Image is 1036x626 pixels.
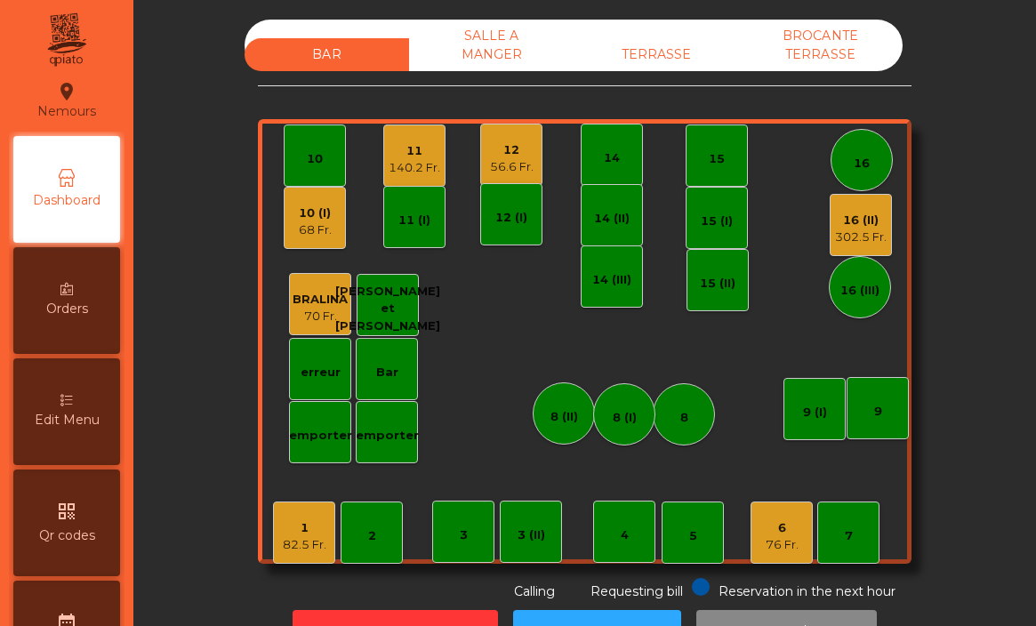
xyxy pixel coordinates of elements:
div: 14 (II) [594,210,630,228]
div: 15 [709,150,725,168]
div: 8 [680,409,688,427]
div: 16 (III) [840,282,879,300]
div: BRALINA [293,291,348,309]
div: 82.5 Fr. [283,536,326,554]
div: 10 [307,150,323,168]
div: 12 [490,141,534,159]
div: 56.6 Fr. [490,158,534,176]
div: 68 Fr. [299,221,332,239]
div: TERRASSE [574,38,738,71]
div: 2 [368,527,376,545]
div: 6 [766,519,799,537]
span: Reservation in the next hour [719,583,895,599]
span: Dashboard [33,191,100,210]
div: 302.5 Fr. [835,229,887,246]
div: 3 [460,526,468,544]
div: [PERSON_NAME] et [PERSON_NAME] [335,283,440,335]
div: Bar [376,364,398,381]
div: 11 (I) [398,212,430,229]
div: 1 [283,519,326,537]
div: 76 Fr. [766,536,799,554]
div: 140.2 Fr. [389,159,440,177]
div: SALLE A MANGER [409,20,574,71]
img: qpiato [44,9,88,71]
div: 14 (III) [592,271,631,289]
div: 10 (I) [299,205,332,222]
span: Orders [46,300,88,318]
div: emporter [289,427,352,445]
div: 15 (II) [700,275,735,293]
div: 7 [845,527,853,545]
i: location_on [56,81,77,102]
div: 70 Fr. [293,308,348,325]
div: erreur [301,364,341,381]
div: 5 [689,527,697,545]
span: Requesting bill [590,583,683,599]
div: 16 (II) [835,212,887,229]
div: 8 (II) [550,408,578,426]
div: 16 [854,155,870,173]
div: 8 (I) [613,409,637,427]
span: Edit Menu [35,411,100,429]
div: 11 [389,142,440,160]
span: Calling [514,583,555,599]
div: Nemours [37,78,96,123]
i: qr_code [56,501,77,522]
div: 3 (II) [518,526,545,544]
div: BAR [245,38,409,71]
div: 15 (I) [701,213,733,230]
div: 14 [604,149,620,167]
div: BROCANTE TERRASSE [738,20,903,71]
div: 9 [874,403,882,421]
div: 9 (I) [803,404,827,421]
div: emporter [356,427,419,445]
div: 4 [621,526,629,544]
span: Qr codes [39,526,95,545]
div: 12 (I) [495,209,527,227]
